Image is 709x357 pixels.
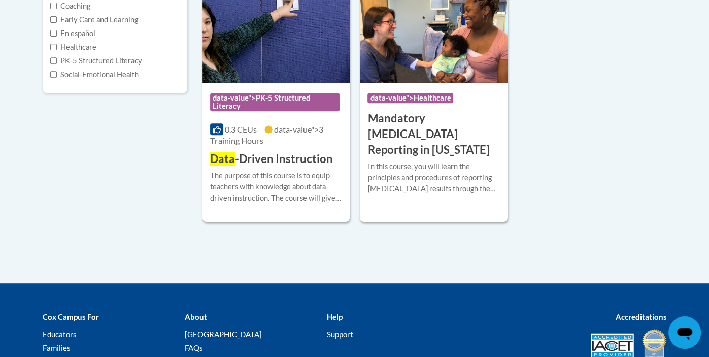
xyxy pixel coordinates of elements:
input: Checkbox for Options [50,71,57,78]
span: data-value">Healthcare [367,93,453,103]
div: The purpose of this course is to equip teachers with knowledge about data-driven instruction. The... [210,170,343,204]
a: FAQs [184,343,202,352]
a: Educators [43,330,77,339]
b: About [184,312,207,321]
label: Early Care and Learning [50,14,138,25]
h3: Mandatory [MEDICAL_DATA] Reporting in [US_STATE] [367,111,500,157]
span: 0.3 CEUs [225,124,257,134]
label: Social-Emotional Health [50,69,139,80]
input: Checkbox for Options [50,3,57,9]
span: data-value">PK-5 Structured Literacy [210,93,340,111]
a: Families [43,343,71,352]
input: Checkbox for Options [50,57,57,64]
iframe: Button to launch messaging window [668,316,701,349]
b: Accreditations [616,312,667,321]
div: In this course, you will learn the principles and procedures of reporting [MEDICAL_DATA] results ... [367,161,500,194]
input: Checkbox for Options [50,16,57,23]
input: Checkbox for Options [50,30,57,37]
b: Cox Campus For [43,312,99,321]
a: [GEOGRAPHIC_DATA] [184,330,261,339]
label: Coaching [50,1,90,12]
h3: -Driven Instruction [210,151,333,167]
input: Checkbox for Options [50,44,57,50]
b: Help [326,312,342,321]
a: Support [326,330,353,339]
span: Data [210,152,235,166]
label: PK-5 Structured Literacy [50,55,142,67]
label: En español [50,28,95,39]
label: Healthcare [50,42,96,53]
